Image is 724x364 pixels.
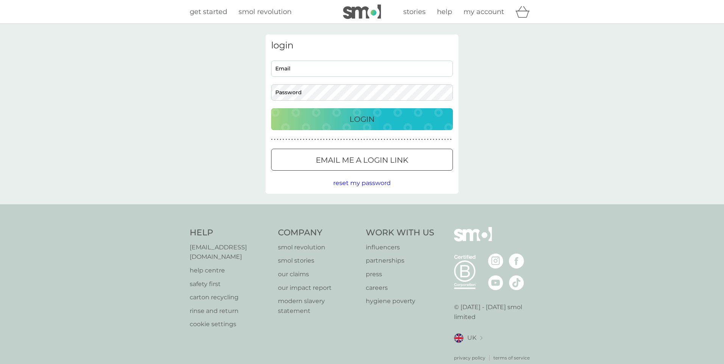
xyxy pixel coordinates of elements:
span: reset my password [333,179,391,187]
p: ● [332,138,333,142]
button: reset my password [333,178,391,188]
p: ● [424,138,426,142]
p: ● [436,138,437,142]
p: ● [445,138,446,142]
p: ● [398,138,400,142]
p: ● [309,138,310,142]
p: ● [283,138,284,142]
p: ● [300,138,301,142]
a: cookie settings [190,319,270,329]
p: ● [442,138,443,142]
p: ● [438,138,440,142]
p: ● [303,138,304,142]
p: ● [352,138,354,142]
p: ● [407,138,408,142]
a: smol revolution [239,6,292,17]
img: select a new location [480,336,482,340]
p: ● [390,138,391,142]
a: our impact report [278,283,359,293]
a: partnerships [366,256,434,266]
a: [EMAIL_ADDRESS][DOMAIN_NAME] [190,243,270,262]
a: rinse and return [190,306,270,316]
img: visit the smol Facebook page [509,254,524,269]
img: visit the smol Youtube page [488,275,503,290]
p: ● [326,138,328,142]
p: ● [349,138,351,142]
a: terms of service [493,354,530,361]
p: ● [372,138,374,142]
a: my account [463,6,504,17]
p: ● [343,138,345,142]
span: my account [463,8,504,16]
p: ● [320,138,322,142]
p: ● [277,138,278,142]
span: get started [190,8,227,16]
p: ● [378,138,379,142]
h4: Help [190,227,270,239]
a: hygiene poverty [366,296,434,306]
img: visit the smol Instagram page [488,254,503,269]
p: ● [314,138,316,142]
a: influencers [366,243,434,252]
a: smol revolution [278,243,359,252]
p: ● [337,138,339,142]
p: ● [410,138,411,142]
p: ● [384,138,385,142]
div: basket [515,4,534,19]
img: visit the smol Tiktok page [509,275,524,290]
a: safety first [190,279,270,289]
img: smol [454,227,492,253]
p: ● [274,138,276,142]
a: help [437,6,452,17]
p: ● [395,138,397,142]
a: privacy policy [454,354,485,361]
p: ● [364,138,365,142]
a: get started [190,6,227,17]
p: ● [289,138,290,142]
p: ● [358,138,359,142]
a: modern slavery statement [278,296,359,316]
p: ● [355,138,356,142]
span: stories [403,8,426,16]
p: ● [387,138,388,142]
p: ● [312,138,313,142]
p: ● [280,138,281,142]
button: Login [271,108,453,130]
h3: login [271,40,453,51]
p: ● [447,138,449,142]
p: ● [450,138,452,142]
a: press [366,269,434,279]
p: ● [306,138,307,142]
p: ● [392,138,394,142]
p: ● [340,138,342,142]
p: ● [427,138,429,142]
button: Email me a login link [271,149,453,171]
p: Email me a login link [316,154,408,166]
p: ● [294,138,296,142]
p: ● [421,138,423,142]
a: our claims [278,269,359,279]
h4: Work With Us [366,227,434,239]
p: ● [335,138,336,142]
p: ● [375,138,377,142]
a: carton recycling [190,292,270,302]
p: ● [413,138,414,142]
p: ● [369,138,371,142]
span: help [437,8,452,16]
a: careers [366,283,434,293]
p: ● [329,138,331,142]
p: ● [297,138,299,142]
p: ● [430,138,431,142]
p: ● [418,138,420,142]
